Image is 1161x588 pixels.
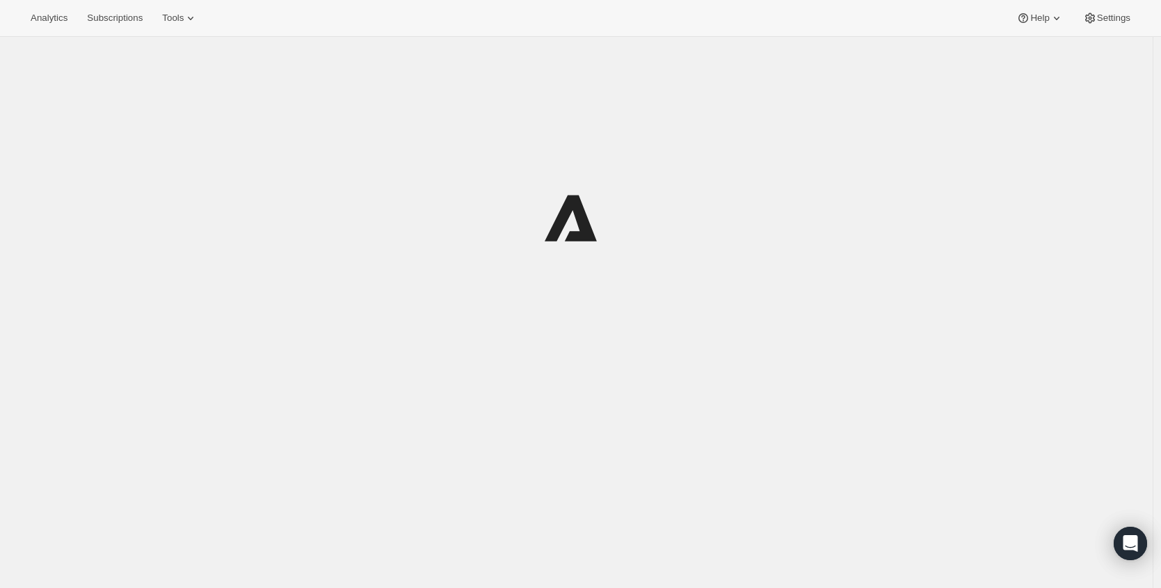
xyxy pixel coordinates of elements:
[162,13,184,24] span: Tools
[87,13,143,24] span: Subscriptions
[1075,8,1139,28] button: Settings
[79,8,151,28] button: Subscriptions
[1030,13,1049,24] span: Help
[31,13,67,24] span: Analytics
[1114,527,1147,560] div: Open Intercom Messenger
[154,8,206,28] button: Tools
[1008,8,1071,28] button: Help
[1097,13,1130,24] span: Settings
[22,8,76,28] button: Analytics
